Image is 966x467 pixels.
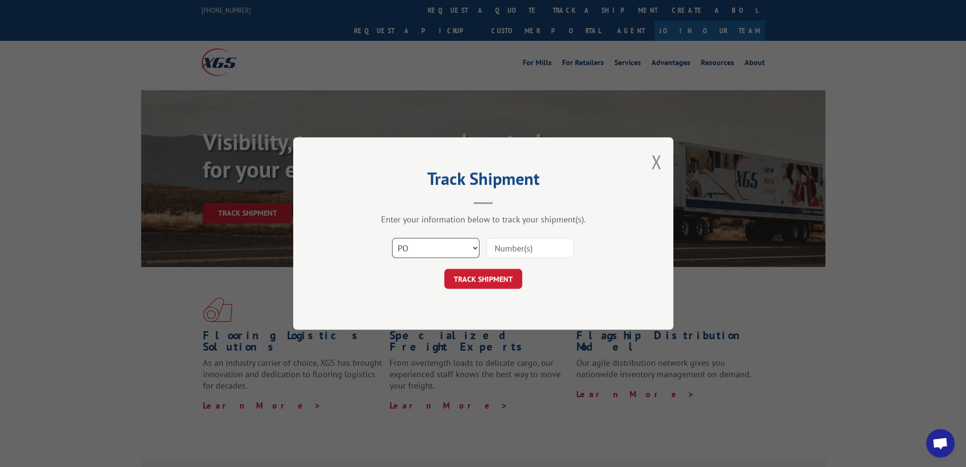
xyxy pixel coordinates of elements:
[341,172,626,190] h2: Track Shipment
[651,149,661,174] button: Close modal
[341,214,626,225] div: Enter your information below to track your shipment(s).
[926,429,955,457] div: Open chat
[487,238,574,258] input: Number(s)
[444,269,522,289] button: TRACK SHIPMENT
